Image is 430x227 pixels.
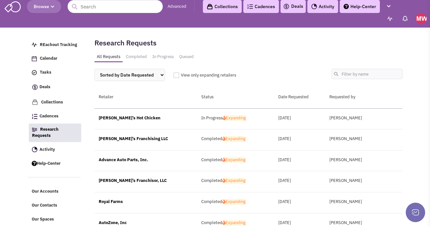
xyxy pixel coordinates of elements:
div: Advance Auto Parts, Inc. [94,157,197,163]
div: [DATE] [274,115,325,121]
div: Completed [197,178,274,185]
div: [DATE] [274,199,325,205]
span: View only expanding retailers [181,72,236,78]
a: Our Contacts [28,199,81,212]
span: Calendar [40,56,57,61]
div: [PERSON_NAME]'s Franchising LLC [94,136,197,142]
img: Activity.png [32,147,38,152]
img: Research.png [32,128,37,132]
a: Deals [28,80,81,94]
img: help.png [32,161,37,166]
span: Our Accounts [32,189,59,194]
div: [DATE] [274,178,325,184]
img: Mike Willey [415,13,427,24]
div: Requested by [325,94,402,100]
input: Filter by name [332,69,402,79]
div: Date Requested [274,94,325,100]
span: Our Contacts [32,202,57,208]
a: In Progress [150,52,176,62]
div: [PERSON_NAME]’s Hot Chicken [94,115,197,121]
span: Tasks [40,70,51,75]
label: Expanding [222,199,246,205]
h2: Research Requests [94,40,157,46]
span: REachout Tracking [40,42,77,47]
span: Our Spaces [32,216,54,222]
div: [PERSON_NAME] [325,157,402,163]
span: Collections [41,99,63,105]
span: Activity [39,147,55,152]
a: Research Requests [29,124,81,142]
a: Deals [283,3,303,10]
div: AutoZone, Inc [94,220,197,226]
span: Cadences [39,113,59,119]
a: Advanced [168,4,186,10]
div: [DATE] [274,220,325,226]
label: Expanding [223,115,246,121]
div: [PERSON_NAME] [325,199,402,205]
a: Collections [28,96,81,109]
img: icon-collection-lavender-black.svg [207,4,213,10]
img: icon-deals.svg [283,3,290,10]
div: [PERSON_NAME] [325,220,402,226]
a: Calendar [28,53,81,65]
a: Our Spaces [28,213,81,226]
div: Status [197,94,274,100]
img: icon-tasks.png [32,70,37,75]
div: Completed [197,157,274,165]
span: Research Requests [32,126,59,138]
div: [PERSON_NAME] [325,115,402,121]
a: Tasks [28,66,81,79]
label: Expanding [222,157,246,163]
div: [DATE] [274,157,325,163]
div: Completed [197,136,274,144]
div: [PERSON_NAME]'s Franchisor, LLC [94,178,197,184]
div: [DATE] [274,136,325,142]
div: In Progress [197,115,274,123]
span: Browse [34,4,54,9]
a: Cadences [28,110,81,123]
a: Our Accounts [28,185,81,198]
label: Expanding [222,178,246,184]
a: Help-Center [28,158,81,170]
img: icon-deals.svg [32,83,38,91]
a: All Requests [94,52,123,63]
label: Retailer [99,94,114,100]
label: Expanding [222,220,246,226]
img: Cadences_logo.png [32,114,38,119]
div: Completed [197,199,274,207]
div: [PERSON_NAME] [325,178,402,184]
div: Royal Farms [94,199,197,205]
a: REachout Tracking [28,39,81,51]
a: Activity [28,144,81,156]
img: help.png [344,4,349,9]
a: Completed [124,52,149,62]
div: [PERSON_NAME] [325,136,402,142]
img: Activity.png [311,4,317,9]
a: Queued [177,52,196,62]
img: Cadences_logo.png [247,4,253,9]
label: Expanding [222,136,246,142]
img: Calendar.png [32,56,37,61]
img: icon-collection-lavender.png [32,99,38,105]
